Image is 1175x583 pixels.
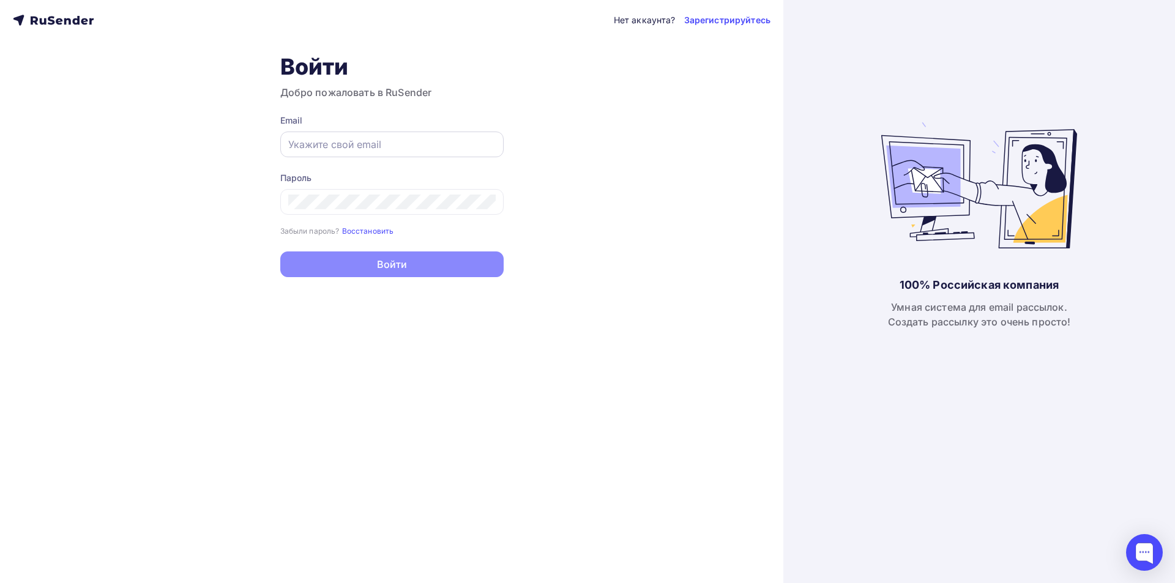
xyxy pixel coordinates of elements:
h3: Добро пожаловать в RuSender [280,85,504,100]
h1: Войти [280,53,504,80]
div: 100% Российская компания [900,278,1059,292]
div: Пароль [280,172,504,184]
small: Восстановить [342,226,394,236]
input: Укажите свой email [288,137,496,152]
div: Умная система для email рассылок. Создать рассылку это очень просто! [888,300,1071,329]
a: Восстановить [342,225,394,236]
div: Email [280,114,504,127]
a: Зарегистрируйтесь [684,14,770,26]
button: Войти [280,251,504,277]
small: Забыли пароль? [280,226,340,236]
div: Нет аккаунта? [614,14,676,26]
